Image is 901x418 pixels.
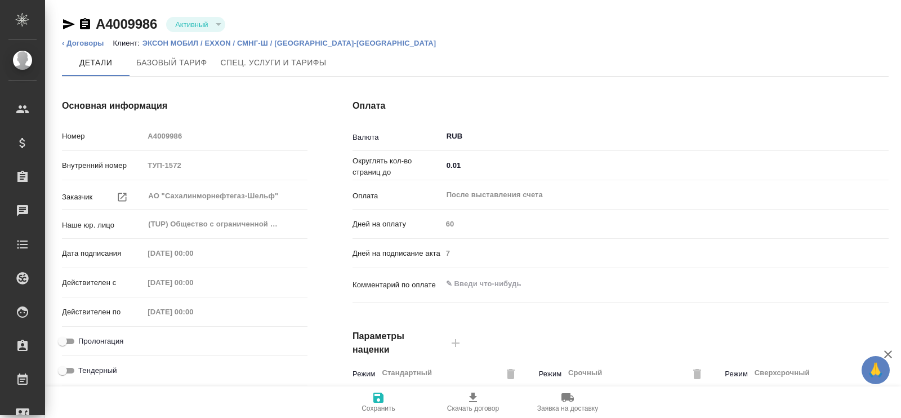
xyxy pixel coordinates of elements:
[110,185,135,210] button: Перейти к контрагентам клиента
[144,157,307,174] input: Пустое поле
[172,20,211,29] button: Активный
[78,336,123,347] span: Пролонгация
[144,128,307,144] input: Пустое поле
[62,131,144,142] p: Номер
[426,386,520,418] button: Скачать договор
[69,56,123,70] span: Детали
[539,368,564,380] p: Режим
[442,216,889,232] input: Пустое поле
[221,56,327,70] span: Спец. услуги и тарифы
[537,404,598,412] span: Заявка на доставку
[882,164,885,167] button: Open
[144,245,242,261] input: Пустое поле
[882,134,885,136] button: Open
[353,330,442,357] h4: Параметры наценки
[353,219,442,230] p: Дней на оплату
[62,38,889,49] nav: breadcrumb
[96,16,157,32] a: A4009986
[362,404,395,412] span: Сохранить
[353,368,377,380] p: Режим
[725,368,750,380] p: Режим
[442,245,889,261] input: Пустое поле
[62,248,144,259] p: Дата подписания
[862,356,890,384] button: 🙏
[62,39,104,47] a: ‹ Договоры
[142,39,444,47] a: ЭКСОН МОБИЛ / EXXON / СМНГ-Ш / [GEOGRAPHIC_DATA]-[GEOGRAPHIC_DATA]
[136,56,207,70] span: Базовый тариф
[62,99,307,113] h4: Основная информация
[520,386,615,418] button: Заявка на доставку
[78,365,117,376] span: Тендерный
[866,358,885,382] span: 🙏
[62,277,144,288] p: Действителен с
[166,17,225,32] div: Активный
[144,274,242,291] input: Пустое поле
[353,155,442,178] p: Округлять кол-во страниц до
[144,304,242,320] input: Пустое поле
[353,99,889,113] h4: Оплата
[353,190,442,202] p: Оплата
[62,192,92,203] p: Заказчик
[331,386,426,418] button: Сохранить
[62,306,144,318] p: Действителен по
[62,160,144,171] p: Внутренний номер
[353,132,442,143] p: Валюта
[353,248,442,259] p: Дней на подписание акта
[113,39,142,47] p: Клиент:
[62,220,144,231] p: Наше юр. лицо
[62,17,75,31] button: Скопировать ссылку для ЯМессенджера
[447,404,499,412] span: Скачать договор
[78,17,92,31] button: Скопировать ссылку
[353,279,442,291] p: Комментарий по оплате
